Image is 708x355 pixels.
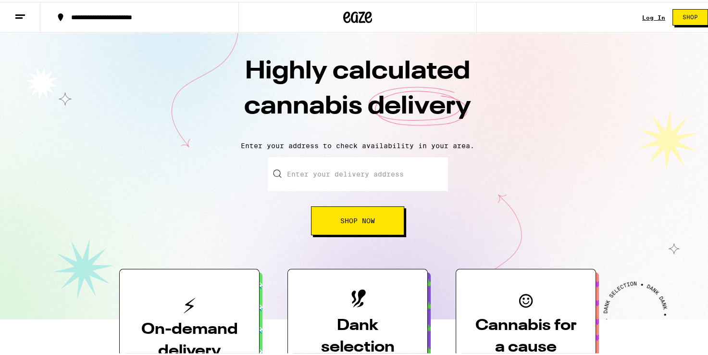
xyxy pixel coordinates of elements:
[672,7,708,24] button: Shop
[340,216,375,222] span: Shop Now
[189,52,526,132] h1: Highly calculated cannabis delivery
[268,155,448,189] input: Enter your delivery address
[10,140,706,148] p: Enter your address to check availability in your area.
[683,13,698,18] span: Shop
[311,204,404,233] button: Shop Now
[642,13,665,19] a: Log In
[6,7,69,14] span: Hi. Need any help?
